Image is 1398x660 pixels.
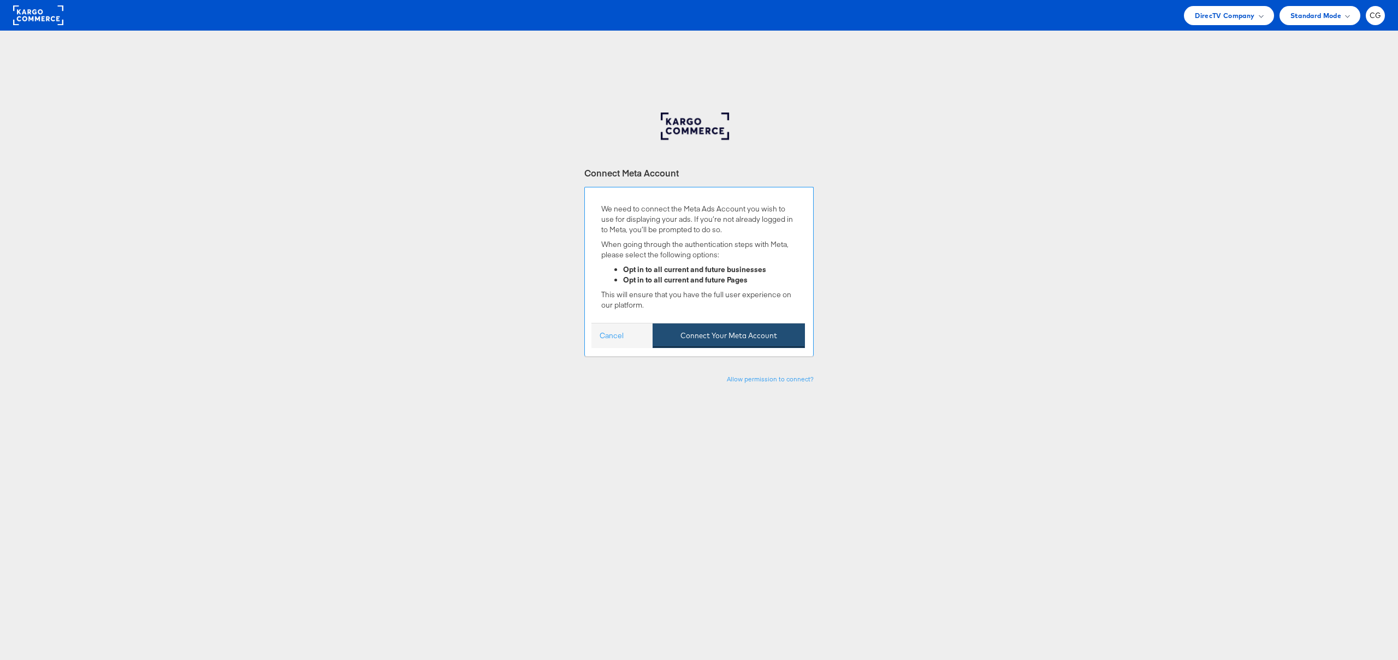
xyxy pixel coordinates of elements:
strong: Opt in to all current and future businesses [623,264,766,274]
a: Cancel [600,331,624,341]
a: Allow permission to connect? [727,375,814,383]
span: DirecTV Company [1195,10,1254,21]
p: This will ensure that you have the full user experience on our platform. [601,290,797,310]
span: CG [1370,12,1382,19]
button: Connect Your Meta Account [653,323,805,348]
strong: Opt in to all current and future Pages [623,275,748,285]
p: We need to connect the Meta Ads Account you wish to use for displaying your ads. If you’re not al... [601,204,797,234]
div: Connect Meta Account [584,167,814,179]
span: Standard Mode [1290,10,1341,21]
p: When going through the authentication steps with Meta, please select the following options: [601,239,797,260]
